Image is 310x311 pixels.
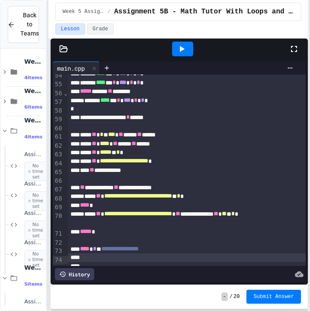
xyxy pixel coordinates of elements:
div: 54 [53,71,64,80]
span: Fold line [64,90,68,97]
div: 65 [53,168,64,177]
button: Submit Answer [246,290,301,304]
div: 63 [53,150,64,159]
span: 20 [233,293,240,300]
div: 64 [53,159,64,168]
div: 62 [53,142,64,150]
div: 69 [53,203,64,212]
div: 70 [53,212,64,230]
div: 57 [53,98,64,107]
div: 75 [53,265,64,273]
div: 68 [53,194,64,203]
span: Assignment 3A - Area of a Cookie [24,151,44,158]
div: 73 [53,247,64,256]
span: Assignment 3B - Math Tutor Program [24,180,44,188]
span: No time set [24,220,50,240]
div: 71 [53,230,64,238]
div: 58 [53,107,64,115]
span: No time set [24,162,50,181]
span: Week 5 Assignments [63,8,104,15]
div: 60 [53,124,64,133]
span: Week 3 Assignments [24,117,44,124]
div: 72 [53,239,64,247]
div: 74 [53,256,64,265]
div: main.cpp [53,62,100,75]
div: History [55,268,94,280]
span: Submit Answer [253,293,294,300]
span: / [230,293,233,300]
button: Lesson [55,23,85,35]
span: Assignment 4A - Bank Fees [24,298,44,305]
span: 5 items [24,281,42,287]
div: 66 [53,177,64,185]
div: 59 [53,115,64,124]
span: 4 items [24,75,42,81]
span: 6 items [24,104,42,110]
span: Week 4 Assignments [24,264,44,272]
button: Grade [87,23,114,35]
span: Assignment 3C - Box Office [24,210,44,217]
span: - [221,292,228,301]
div: 55 [53,80,64,89]
span: Week 2 Assignments [24,87,44,95]
span: Assignment 3D - [PERSON_NAME]'s Pizza Palace and Simulated Dice [24,239,44,246]
div: 56 [53,89,64,98]
span: Week 1 Assignments [24,58,44,65]
div: 67 [53,185,64,194]
div: main.cpp [53,64,89,73]
span: No time set [24,250,50,270]
span: / [108,8,111,15]
span: Assignment 5B - Math Tutor With Loops and Switch [114,6,294,17]
span: 4 items [24,134,42,139]
span: No time set [24,191,50,211]
span: Back to Teams [20,11,39,38]
button: Back to Teams [8,6,39,43]
div: 61 [53,133,64,141]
